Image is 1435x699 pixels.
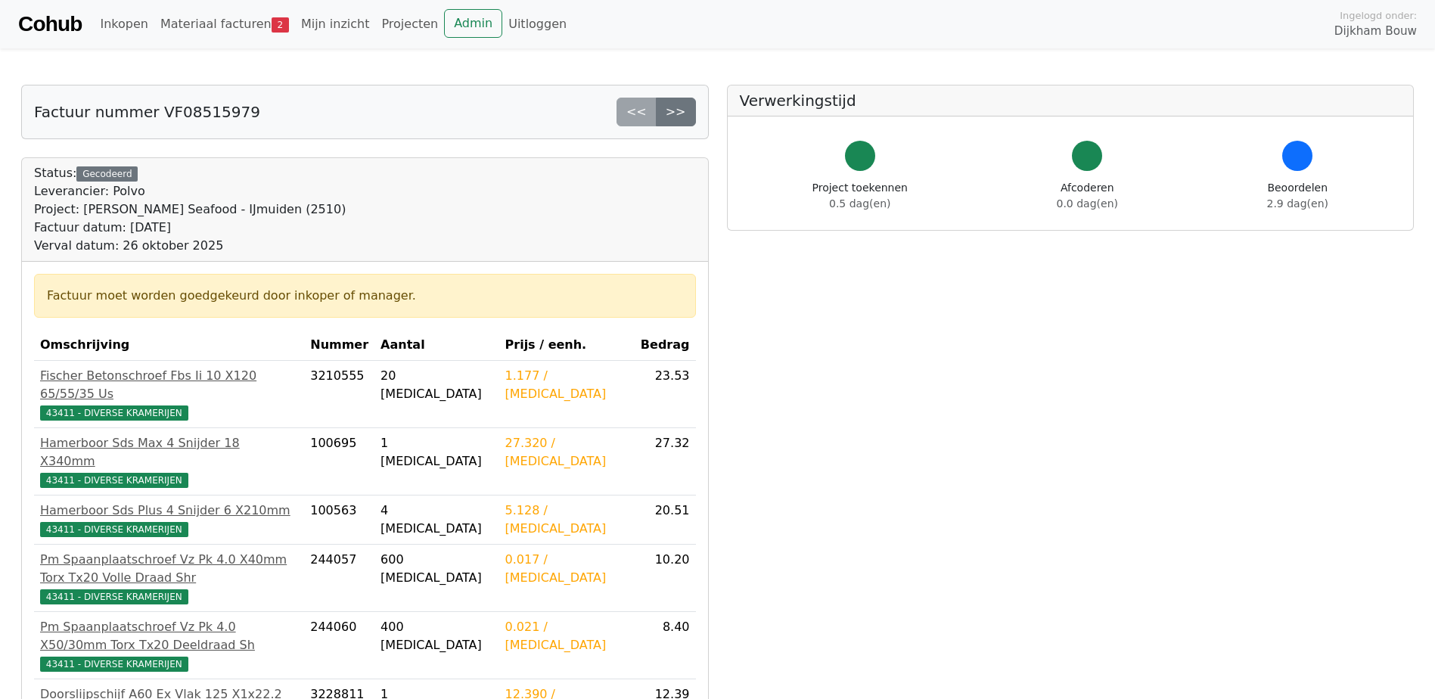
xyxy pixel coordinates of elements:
[304,496,374,545] td: 100563
[1057,180,1118,212] div: Afcoderen
[1057,197,1118,210] span: 0.0 dag(en)
[40,618,298,673] a: Pm Spaanplaatschroef Vz Pk 4.0 X50/30mm Torx Tx20 Deeldraad Sh43411 - DIVERSE KRAMERIJEN
[380,551,492,587] div: 600 [MEDICAL_DATA]
[76,166,138,182] div: Gecodeerd
[40,434,298,471] div: Hamerboor Sds Max 4 Snijder 18 X340mm
[34,164,346,255] div: Status:
[380,434,492,471] div: 1 [MEDICAL_DATA]
[40,618,298,654] div: Pm Spaanplaatschroef Vz Pk 4.0 X50/30mm Torx Tx20 Deeldraad Sh
[272,17,289,33] span: 2
[40,589,188,604] span: 43411 - DIVERSE KRAMERIJEN
[304,612,374,679] td: 244060
[34,103,260,121] h5: Factuur nummer VF08515979
[94,9,154,39] a: Inkopen
[635,361,696,428] td: 23.53
[505,434,629,471] div: 27.320 / [MEDICAL_DATA]
[444,9,502,38] a: Admin
[34,182,346,200] div: Leverancier: Polvo
[295,9,376,39] a: Mijn inzicht
[375,9,444,39] a: Projecten
[380,367,492,403] div: 20 [MEDICAL_DATA]
[40,522,188,537] span: 43411 - DIVERSE KRAMERIJEN
[1340,8,1417,23] span: Ingelogd onder:
[1267,180,1328,212] div: Beoordelen
[34,200,346,219] div: Project: [PERSON_NAME] Seafood - IJmuiden (2510)
[40,405,188,421] span: 43411 - DIVERSE KRAMERIJEN
[40,473,188,488] span: 43411 - DIVERSE KRAMERIJEN
[34,237,346,255] div: Verval datum: 26 oktober 2025
[635,496,696,545] td: 20.51
[740,92,1402,110] h5: Verwerkingstijd
[505,367,629,403] div: 1.177 / [MEDICAL_DATA]
[304,545,374,612] td: 244057
[505,502,629,538] div: 5.128 / [MEDICAL_DATA]
[505,551,629,587] div: 0.017 / [MEDICAL_DATA]
[40,502,298,520] div: Hamerboor Sds Plus 4 Snijder 6 X210mm
[40,551,298,605] a: Pm Spaanplaatschroef Vz Pk 4.0 X40mm Torx Tx20 Volle Draad Shr43411 - DIVERSE KRAMERIJEN
[380,618,492,654] div: 400 [MEDICAL_DATA]
[34,219,346,237] div: Factuur datum: [DATE]
[635,612,696,679] td: 8.40
[47,287,683,305] div: Factuur moet worden goedgekeurd door inkoper of manager.
[635,330,696,361] th: Bedrag
[304,330,374,361] th: Nummer
[40,367,298,421] a: Fischer Betonschroef Fbs Ii 10 X120 65/55/35 Us43411 - DIVERSE KRAMERIJEN
[154,9,295,39] a: Materiaal facturen2
[40,367,298,403] div: Fischer Betonschroef Fbs Ii 10 X120 65/55/35 Us
[656,98,696,126] a: >>
[502,9,573,39] a: Uitloggen
[34,330,304,361] th: Omschrijving
[812,180,908,212] div: Project toekennen
[304,428,374,496] td: 100695
[18,6,82,42] a: Cohub
[635,428,696,496] td: 27.32
[374,330,499,361] th: Aantal
[40,657,188,672] span: 43411 - DIVERSE KRAMERIJEN
[1267,197,1328,210] span: 2.9 dag(en)
[499,330,635,361] th: Prijs / eenh.
[40,434,298,489] a: Hamerboor Sds Max 4 Snijder 18 X340mm43411 - DIVERSE KRAMERIJEN
[505,618,629,654] div: 0.021 / [MEDICAL_DATA]
[635,545,696,612] td: 10.20
[40,502,298,538] a: Hamerboor Sds Plus 4 Snijder 6 X210mm43411 - DIVERSE KRAMERIJEN
[380,502,492,538] div: 4 [MEDICAL_DATA]
[829,197,890,210] span: 0.5 dag(en)
[40,551,298,587] div: Pm Spaanplaatschroef Vz Pk 4.0 X40mm Torx Tx20 Volle Draad Shr
[304,361,374,428] td: 3210555
[1334,23,1417,40] span: Dijkham Bouw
